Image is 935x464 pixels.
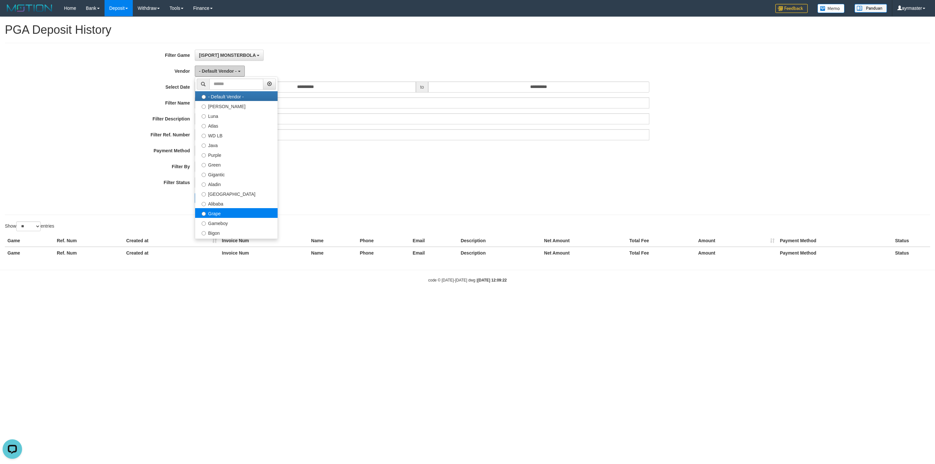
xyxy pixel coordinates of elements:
[202,144,206,148] input: Java
[202,231,206,235] input: Bigon
[124,247,219,259] th: Created at
[124,235,219,247] th: Created at
[892,247,930,259] th: Status
[202,163,206,167] input: Green
[892,235,930,247] th: Status
[478,278,507,282] strong: [DATE] 12:09:22
[195,66,245,77] button: - Default Vendor -
[202,212,206,216] input: Grape
[428,278,507,282] small: code © [DATE]-[DATE] dwg |
[195,237,278,247] label: Allstar
[458,235,542,247] th: Description
[308,235,357,247] th: Name
[5,23,930,36] h1: PGA Deposit History
[195,111,278,120] label: Luna
[199,69,237,74] span: - Default Vendor -
[16,221,41,231] select: Showentries
[777,235,892,247] th: Payment Method
[817,4,845,13] img: Button%20Memo.svg
[542,235,627,247] th: Net Amount
[695,247,777,259] th: Amount
[195,198,278,208] label: Alibaba
[219,247,309,259] th: Invoice Num
[202,221,206,226] input: Gameboy
[202,173,206,177] input: Gigantic
[195,208,278,218] label: Grape
[202,95,206,99] input: - Default Vendor -
[202,134,206,138] input: WD LB
[195,120,278,130] label: Atlas
[5,3,54,13] img: MOTION_logo.png
[195,218,278,228] label: Gameboy
[195,50,264,61] button: [ISPORT] MONSTERBOLA
[195,179,278,189] label: Aladin
[775,4,808,13] img: Feedback.jpg
[5,221,54,231] label: Show entries
[202,114,206,119] input: Luna
[695,235,777,247] th: Amount
[777,247,892,259] th: Payment Method
[357,235,410,247] th: Phone
[195,101,278,111] label: [PERSON_NAME]
[202,192,206,196] input: [GEOGRAPHIC_DATA]
[54,235,124,247] th: Ref. Num
[410,247,458,259] th: Email
[219,235,309,247] th: Invoice Num
[199,53,256,58] span: [ISPORT] MONSTERBOLA
[202,124,206,128] input: Atlas
[357,247,410,259] th: Phone
[627,235,696,247] th: Total Fee
[195,169,278,179] label: Gigantic
[202,105,206,109] input: [PERSON_NAME]
[410,235,458,247] th: Email
[202,182,206,187] input: Aladin
[416,82,428,93] span: to
[202,153,206,157] input: Purple
[195,189,278,198] label: [GEOGRAPHIC_DATA]
[195,150,278,159] label: Purple
[195,91,278,101] label: - Default Vendor -
[854,4,887,13] img: panduan.png
[5,235,54,247] th: Game
[195,130,278,140] label: WD LB
[202,202,206,206] input: Alibaba
[195,140,278,150] label: Java
[3,3,22,22] button: Open LiveChat chat widget
[5,247,54,259] th: Game
[627,247,696,259] th: Total Fee
[195,228,278,237] label: Bigon
[195,159,278,169] label: Green
[542,247,627,259] th: Net Amount
[308,247,357,259] th: Name
[54,247,124,259] th: Ref. Num
[458,247,542,259] th: Description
